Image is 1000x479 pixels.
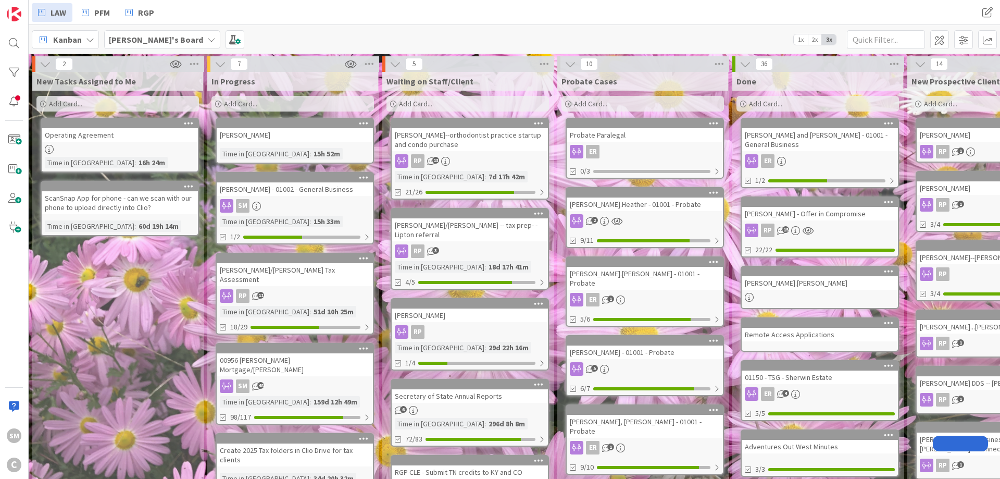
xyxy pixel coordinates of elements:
[134,157,136,168] span: :
[119,3,160,22] a: RGP
[405,58,423,70] span: 5
[567,346,723,359] div: [PERSON_NAME] - 01001 - Probate
[741,429,899,477] a: Adventures Out West Minutes3/3
[392,299,548,322] div: [PERSON_NAME]
[138,6,154,19] span: RGP
[957,201,964,207] span: 1
[236,289,249,303] div: RP
[486,261,531,273] div: 18d 17h 41m
[607,444,614,450] span: 1
[217,199,373,213] div: SM
[45,220,134,232] div: Time in [GEOGRAPHIC_DATA]
[936,393,949,407] div: RP
[51,6,66,19] span: LAW
[217,254,373,286] div: [PERSON_NAME]/[PERSON_NAME] Tax Assessment
[217,353,373,376] div: 00956 [PERSON_NAME] Mortgage/[PERSON_NAME]
[567,128,723,142] div: Probate Paralegal
[41,181,199,236] a: ScanSnap App for phone - can we scan with our phone to upload directly into Clio?Time in [GEOGRAP...
[134,220,136,232] span: :
[32,3,72,22] a: LAW
[586,293,599,306] div: ER
[742,276,898,290] div: [PERSON_NAME].[PERSON_NAME]
[586,145,599,158] div: ER
[411,154,424,168] div: RP
[392,465,548,479] div: RGP CLE - Submit TN credits to KY and CO
[216,118,374,164] a: [PERSON_NAME]Time in [GEOGRAPHIC_DATA]:15h 52m
[136,220,181,232] div: 60d 19h 14m
[567,406,723,438] div: [PERSON_NAME], [PERSON_NAME] - 01001 - Probate
[230,58,248,70] span: 7
[742,119,898,151] div: [PERSON_NAME] and [PERSON_NAME] - 01001 - General Business
[311,306,356,317] div: 51d 10h 25m
[936,267,949,281] div: RP
[742,128,898,151] div: [PERSON_NAME] and [PERSON_NAME] - 01001 - General Business
[566,118,724,179] a: Probate ParalegalER0/3
[432,157,439,164] span: 13
[742,361,898,384] div: 01150 - TSG - Sherwin Estate
[230,322,247,333] span: 18/29
[311,216,343,227] div: 15h 33m
[742,198,898,220] div: [PERSON_NAME] - Offer in Compromise
[405,434,422,445] span: 72/83
[216,343,374,425] a: 00956 [PERSON_NAME] Mortgage/[PERSON_NAME]SMTime in [GEOGRAPHIC_DATA]:159d 12h 49m98/117
[42,191,198,214] div: ScanSnap App for phone - can we scan with our phone to upload directly into Clio?
[567,441,723,455] div: ER
[847,30,925,49] input: Quick Filter...
[76,3,116,22] a: PFM
[924,99,957,108] span: Add Card...
[936,459,949,472] div: RP
[405,358,415,369] span: 1/4
[742,267,898,290] div: [PERSON_NAME].[PERSON_NAME]
[782,390,789,397] span: 4
[484,418,486,429] span: :
[395,342,484,353] div: Time in [GEOGRAPHIC_DATA]
[591,217,598,224] span: 2
[309,306,311,317] span: :
[486,171,528,182] div: 7d 17h 42m
[392,154,548,168] div: RP
[591,365,598,372] span: 5
[574,99,607,108] span: Add Card...
[957,339,964,346] span: 1
[741,118,899,188] a: [PERSON_NAME] and [PERSON_NAME] - 01001 - General BusinessER1/2
[217,344,373,376] div: 00956 [PERSON_NAME] Mortgage/[PERSON_NAME]
[53,33,82,46] span: Kanban
[411,325,424,339] div: RP
[755,58,773,70] span: 36
[216,253,374,335] a: [PERSON_NAME]/[PERSON_NAME] Tax AssessmentRPTime in [GEOGRAPHIC_DATA]:51d 10h 25m18/29
[567,119,723,142] div: Probate Paralegal
[391,208,549,290] a: [PERSON_NAME]/[PERSON_NAME] -- tax prep- - Lipton referralRPTime in [GEOGRAPHIC_DATA]:18d 17h 41m4/5
[957,148,964,154] span: 1
[580,462,594,473] span: 9/10
[391,298,549,371] a: [PERSON_NAME]RPTime in [GEOGRAPHIC_DATA]:29d 22h 16m1/4
[567,198,723,211] div: [PERSON_NAME].Heather - 01001 - Probate
[109,34,203,45] b: [PERSON_NAME]'s Board
[566,187,724,248] a: [PERSON_NAME].Heather - 01001 - Probate9/11
[930,288,940,299] span: 3/4
[930,219,940,230] span: 3/4
[392,325,548,339] div: RP
[742,387,898,401] div: ER
[220,216,309,227] div: Time in [GEOGRAPHIC_DATA]
[607,296,614,302] span: 1
[580,58,598,70] span: 10
[217,119,373,142] div: [PERSON_NAME]
[94,6,110,19] span: PFM
[391,379,549,447] a: Secretary of State Annual ReportsTime in [GEOGRAPHIC_DATA]:296d 8h 8m72/83
[399,99,432,108] span: Add Card...
[586,441,599,455] div: ER
[224,99,257,108] span: Add Card...
[7,7,21,21] img: Visit kanbanzone.com
[311,148,343,159] div: 15h 52m
[936,337,949,350] div: RP
[405,277,415,288] span: 4/5
[392,389,548,403] div: Secretary of State Annual Reports
[742,328,898,341] div: Remote Access Applications
[217,182,373,196] div: [PERSON_NAME] - 01002 - General Business
[217,379,373,393] div: SM
[761,224,774,237] div: RP
[311,396,360,408] div: 159d 12h 49m
[741,266,899,309] a: [PERSON_NAME].[PERSON_NAME]
[230,231,240,242] span: 1/2
[755,244,772,255] span: 22/22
